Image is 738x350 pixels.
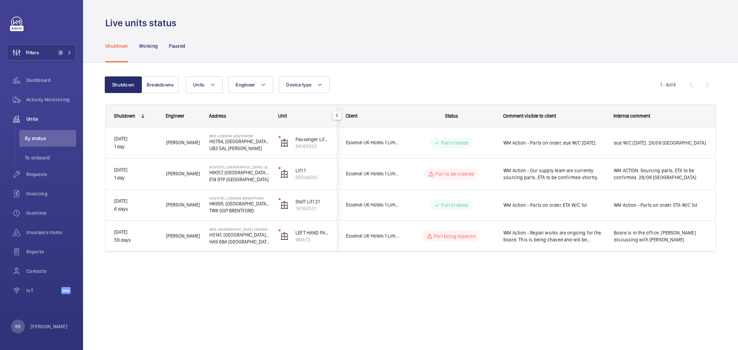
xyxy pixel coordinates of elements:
[193,82,204,87] span: Units
[209,200,270,207] p: H6995, [GEOGRAPHIC_DATA], [GEOGRAPHIC_DATA]
[346,201,399,209] span: Essendi UK Hotels 1 Limited
[169,43,185,49] p: Paused
[26,268,76,275] span: Contacts
[25,154,76,161] span: To onboard
[30,323,68,330] p: [PERSON_NAME]
[166,232,200,240] span: [PERSON_NAME]
[660,82,676,87] span: 1 - 4 4
[280,139,289,147] img: elevator.svg
[209,231,270,238] p: H3141, [GEOGRAPHIC_DATA], [GEOGRAPHIC_DATA]
[26,229,76,236] span: Insurance items
[114,143,157,151] p: 1 day
[114,228,157,236] p: [DATE]
[139,43,158,49] p: Working
[166,113,184,119] span: Engineer
[25,135,76,142] span: By status
[337,158,716,190] div: Press SPACE to select this row.
[295,229,329,236] p: LEFT HAND PASSENGER
[280,170,289,178] img: elevator.svg
[26,96,76,103] span: Activity Monitoring
[114,166,157,174] p: [DATE]
[114,197,157,205] p: [DATE]
[114,174,157,182] p: 1 day
[142,76,179,93] button: Breakdowns
[346,170,399,178] span: Essendi UK Hotels 1 Limited
[503,167,605,181] span: WM Action - Our supply team are currently sourcing parts, ETA to be confirmed shortly.
[503,202,605,209] span: WM Action - Parts on order. ETA W/C 1st
[295,236,329,243] p: W8873
[26,77,76,84] span: Dashboard
[278,113,329,119] div: Unit
[26,287,61,294] span: IoT
[114,113,135,119] div: Shutdown
[209,138,270,145] p: H0794, [GEOGRAPHIC_DATA], [STREET_ADDRESS],
[7,44,76,61] button: Filters2
[166,201,200,209] span: [PERSON_NAME]
[280,232,289,240] img: elevator.svg
[441,202,468,209] p: Part ordered
[105,17,181,29] h1: Live units status
[445,113,458,119] span: Status
[346,113,357,119] span: Client
[614,229,707,243] span: Board is in the office. [PERSON_NAME] discussing with [PERSON_NAME]
[209,196,270,200] p: NOVOTEL LONDON BRENTFORD
[295,174,329,181] p: 90544592
[337,127,716,158] div: Press SPACE to select this row.
[26,49,39,56] span: Filters
[104,76,142,93] button: Shutdown
[15,323,21,330] p: KK
[295,198,329,205] p: Staff Lift 21
[209,176,270,183] p: E14 9TP [GEOGRAPHIC_DATA]
[209,169,270,176] p: H9057, [GEOGRAPHIC_DATA] [GEOGRAPHIC_DATA], [STREET_ADDRESS][PERSON_NAME]
[613,113,650,119] span: Internal comment
[295,205,329,212] p: 38169531
[186,76,223,93] button: Units
[435,171,474,177] p: Part to be ordered
[114,205,157,213] p: 6 days
[209,134,270,138] p: IBIS LONDON HEATHROW
[105,43,128,49] p: Shutdown
[106,190,337,221] div: Press SPACE to select this row.
[614,202,707,209] span: WM Action - Parts on order. ETA W/C 1st
[209,165,270,169] p: NOVOTEL [GEOGRAPHIC_DATA] [GEOGRAPHIC_DATA]
[209,145,270,152] p: UB3 5AL [PERSON_NAME]
[279,76,330,93] button: Device type
[280,201,289,209] img: elevator.svg
[114,135,157,143] p: [DATE]
[434,233,475,240] p: Part being repaired
[114,236,157,244] p: 59 days
[26,210,76,217] span: Overtime
[166,139,200,147] span: [PERSON_NAME]
[26,171,76,178] span: Requests
[668,82,673,87] span: of
[286,82,311,87] span: Device type
[236,82,255,87] span: Engineer
[295,167,329,174] p: Lift 1
[503,113,556,119] span: Comment visible to client
[346,139,399,147] span: Essendi UK Hotels 1 Limited
[166,170,200,178] span: [PERSON_NAME]
[295,136,329,143] p: Passenger Lift 1 L/H
[503,139,605,146] span: WM Action - Parts on order, due W/C [DATE].
[61,287,71,294] span: Beta
[26,248,76,255] span: Reports
[295,143,329,150] p: 84165832
[26,116,76,122] span: Units
[209,238,270,245] p: HA9 6BA [GEOGRAPHIC_DATA]
[441,139,468,146] p: Part ordered
[106,127,337,158] div: Press SPACE to select this row.
[337,190,716,221] div: Press SPACE to select this row.
[346,232,399,240] span: Essendi UK Hotels 1 Limited
[209,227,270,231] p: IBIS [GEOGRAPHIC_DATA] [GEOGRAPHIC_DATA]
[58,50,63,55] span: 2
[614,167,707,181] span: WM ACTION: Sourcing parts, ETA to be confirmed. 28/08 [GEOGRAPHIC_DATA]
[106,158,337,190] div: Press SPACE to select this row.
[614,139,707,146] span: due W/C [DATE]. 28/08 [GEOGRAPHIC_DATA]
[209,113,226,119] span: Address
[26,190,76,197] span: Invoicing
[209,207,270,214] p: TW8 0GP BRENTFORD
[228,76,273,93] button: Engineer
[503,229,605,243] span: WM Action - Repair works are ongoing for the board. This is being chased and will be actioned by ...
